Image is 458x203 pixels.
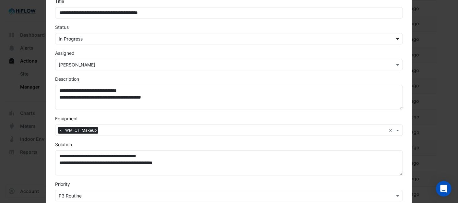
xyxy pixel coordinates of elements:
label: Equipment [55,115,78,122]
label: Assigned [55,50,75,56]
label: Description [55,76,79,82]
label: Status [55,24,69,30]
label: Priority [55,181,70,187]
span: × [58,127,64,134]
div: Open Intercom Messenger [436,181,452,197]
label: Solution [55,141,72,148]
span: WM-CT-Makeup [64,127,98,134]
span: Clear [389,127,394,134]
